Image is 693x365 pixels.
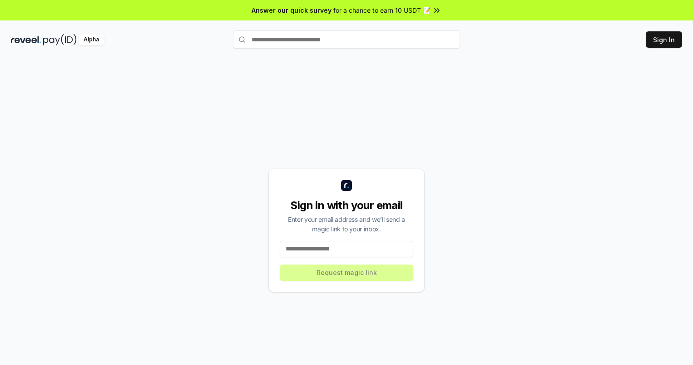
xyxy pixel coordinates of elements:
div: Sign in with your email [280,198,413,213]
span: for a chance to earn 10 USDT 📝 [333,5,431,15]
img: reveel_dark [11,34,41,45]
div: Enter your email address and we’ll send a magic link to your inbox. [280,215,413,234]
button: Sign In [646,31,682,48]
img: pay_id [43,34,77,45]
img: logo_small [341,180,352,191]
div: Alpha [79,34,104,45]
span: Answer our quick survey [252,5,332,15]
